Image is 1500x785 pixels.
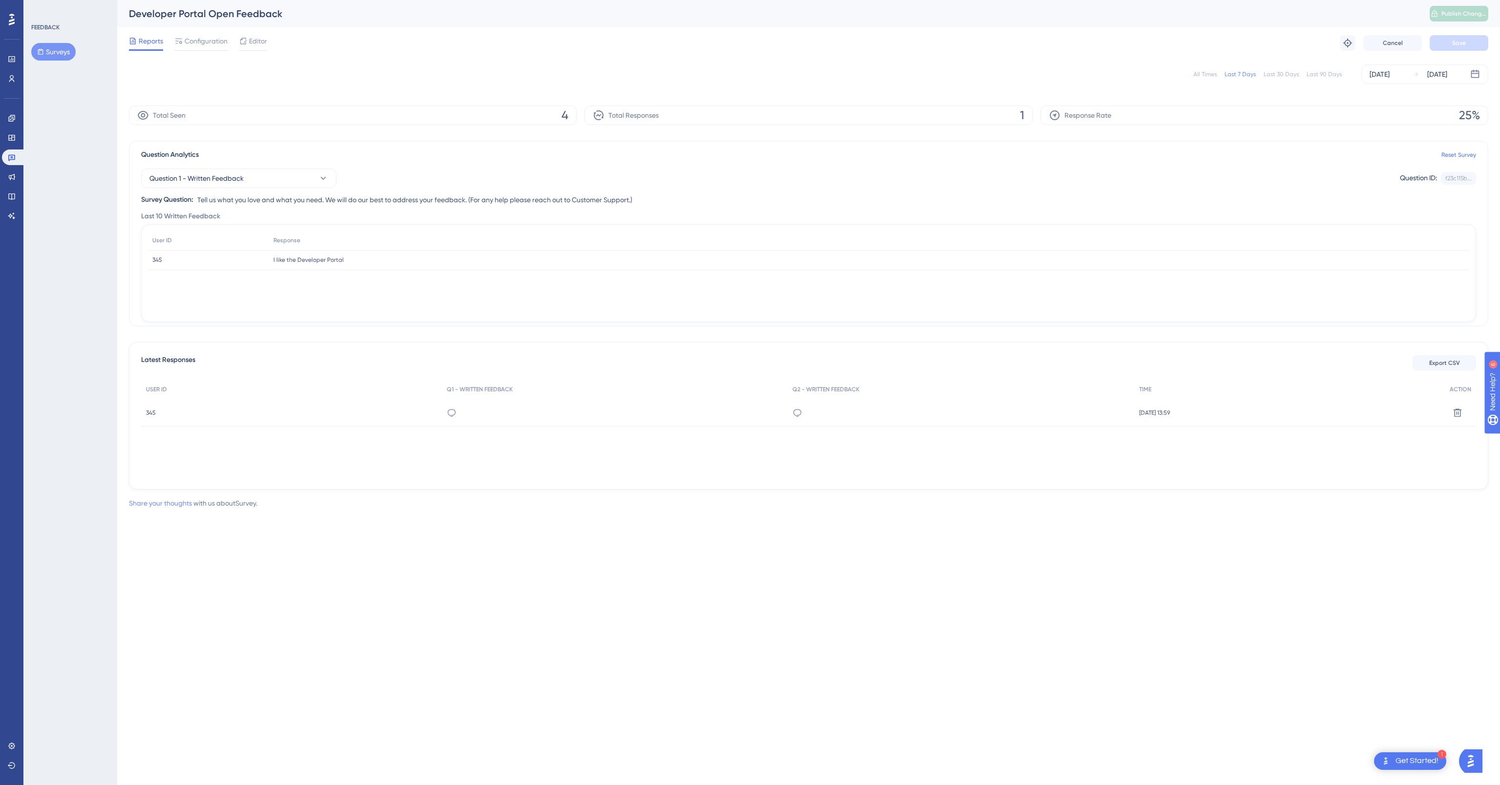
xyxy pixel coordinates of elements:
[1020,107,1024,123] span: 1
[185,35,228,47] span: Configuration
[1413,355,1476,371] button: Export CSV
[1374,752,1446,770] div: Open Get Started! checklist, remaining modules: 1
[149,172,244,184] span: Question 1 - Written Feedback
[1139,409,1170,417] span: [DATE] 13:59
[273,256,344,264] span: I like the Developer Portal
[1459,107,1480,123] span: 25%
[152,256,162,264] span: 345
[447,385,513,393] span: Q1 - WRITTEN FEEDBACK
[1452,39,1466,47] span: Save
[1396,756,1438,766] div: Get Started!
[141,211,220,222] span: Last 10 Written Feedback
[1430,35,1488,51] button: Save
[1264,70,1299,78] div: Last 30 Days
[1430,6,1488,21] button: Publish Changes
[129,7,1405,21] div: Developer Portal Open Feedback
[139,35,163,47] span: Reports
[129,497,257,509] div: with us about Survey .
[1193,70,1217,78] div: All Times
[146,409,156,417] span: 345
[249,35,267,47] span: Editor
[1450,385,1471,393] span: ACTION
[31,43,76,61] button: Surveys
[146,385,167,393] span: USER ID
[197,194,632,206] span: Tell us what you love and what you need. We will do our best to address your feedback. (For any h...
[1139,385,1151,393] span: TIME
[1441,151,1476,159] a: Reset Survey
[1064,109,1111,121] span: Response Rate
[273,236,300,244] span: Response
[562,107,568,123] span: 4
[1225,70,1256,78] div: Last 7 Days
[152,236,172,244] span: User ID
[1429,359,1460,367] span: Export CSV
[792,385,859,393] span: Q2 - WRITTEN FEEDBACK
[1380,755,1392,767] img: launcher-image-alternative-text
[141,194,193,206] div: Survey Question:
[1459,746,1488,776] iframe: UserGuiding AI Assistant Launcher
[23,2,61,14] span: Need Help?
[1400,172,1437,185] div: Question ID:
[153,109,186,121] span: Total Seen
[141,354,195,372] span: Latest Responses
[1427,68,1447,80] div: [DATE]
[141,149,199,161] span: Question Analytics
[1307,70,1342,78] div: Last 90 Days
[129,499,192,507] a: Share your thoughts
[68,5,71,13] div: 6
[1441,10,1487,18] span: Publish Changes
[1437,750,1446,759] div: 1
[1445,174,1472,182] div: f23c115b...
[1363,35,1422,51] button: Cancel
[1383,39,1403,47] span: Cancel
[31,23,60,31] div: FEEDBACK
[608,109,659,121] span: Total Responses
[1370,68,1390,80] div: [DATE]
[141,169,336,188] button: Question 1 - Written Feedback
